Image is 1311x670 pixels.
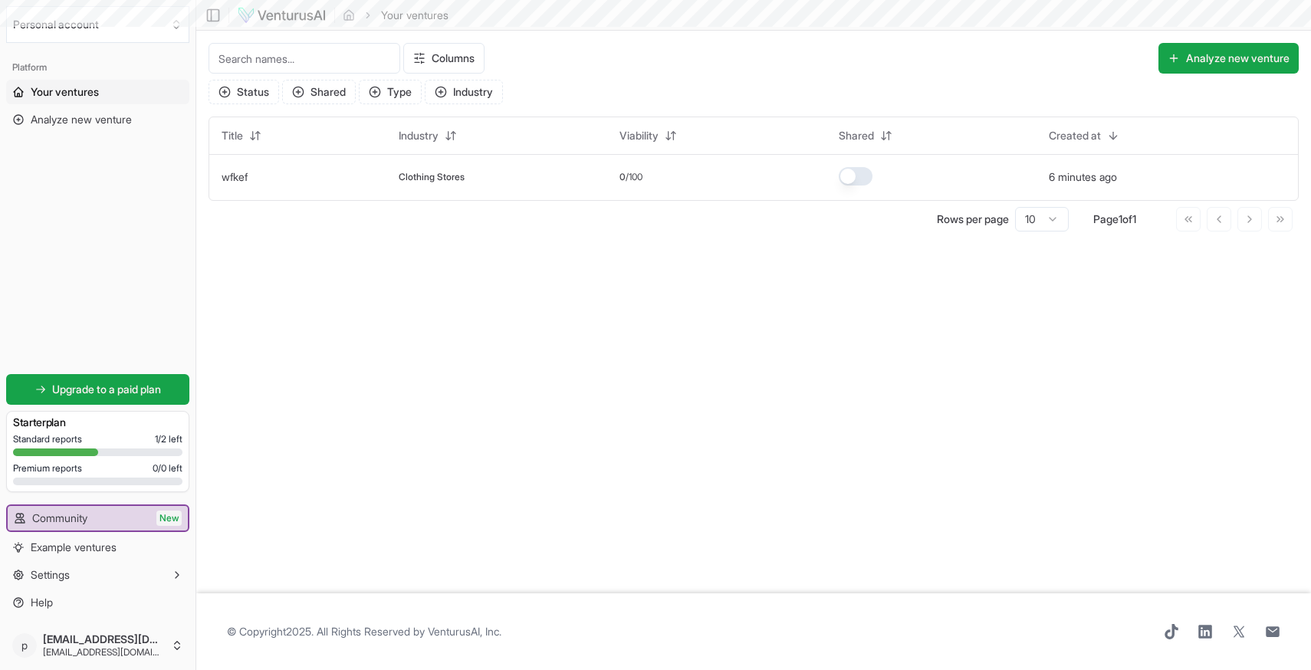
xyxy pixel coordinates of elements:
[52,382,161,397] span: Upgrade to a paid plan
[13,415,182,430] h3: Starter plan
[1132,212,1136,225] span: 1
[6,535,189,560] a: Example ventures
[282,80,356,104] button: Shared
[13,433,82,445] span: Standard reports
[1158,43,1299,74] button: Analyze new venture
[425,80,503,104] button: Industry
[619,128,659,143] span: Viability
[1093,212,1119,225] span: Page
[31,112,132,127] span: Analyze new venture
[209,43,400,74] input: Search names...
[937,212,1009,227] p: Rows per page
[830,123,902,148] button: Shared
[31,595,53,610] span: Help
[8,506,188,530] a: CommunityNew
[31,84,99,100] span: Your ventures
[6,627,189,664] button: p[EMAIL_ADDRESS][DOMAIN_NAME][EMAIL_ADDRESS][DOMAIN_NAME]
[399,128,439,143] span: Industry
[222,169,248,185] button: wfkef
[619,171,626,183] span: 0
[212,123,271,148] button: Title
[359,80,422,104] button: Type
[155,433,182,445] span: 1 / 2 left
[6,563,189,587] button: Settings
[209,80,279,104] button: Status
[31,567,70,583] span: Settings
[43,632,165,646] span: [EMAIL_ADDRESS][DOMAIN_NAME]
[156,511,182,526] span: New
[6,107,189,132] a: Analyze new venture
[153,462,182,475] span: 0 / 0 left
[610,123,686,148] button: Viability
[403,43,485,74] button: Columns
[626,171,642,183] span: /100
[1049,128,1101,143] span: Created at
[227,624,501,639] span: © Copyright 2025 . All Rights Reserved by .
[428,625,499,638] a: VenturusAI, Inc
[32,511,87,526] span: Community
[1040,123,1129,148] button: Created at
[6,80,189,104] a: Your ventures
[6,55,189,80] div: Platform
[389,123,466,148] button: Industry
[1049,169,1117,185] button: 6 minutes ago
[43,646,165,659] span: [EMAIL_ADDRESS][DOMAIN_NAME]
[6,590,189,615] a: Help
[399,171,465,183] span: Clothing Stores
[1122,212,1132,225] span: of
[222,170,248,183] a: wfkef
[12,633,37,658] span: p
[31,540,117,555] span: Example ventures
[13,462,82,475] span: Premium reports
[222,128,243,143] span: Title
[6,374,189,405] a: Upgrade to a paid plan
[1119,212,1122,225] span: 1
[839,128,874,143] span: Shared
